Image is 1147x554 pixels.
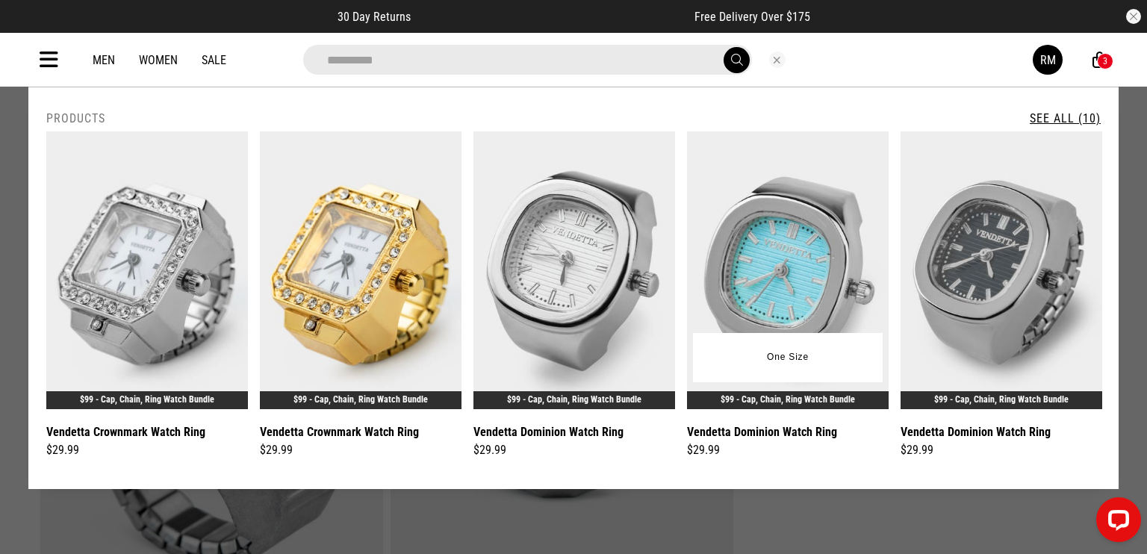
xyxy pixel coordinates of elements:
[901,423,1051,441] a: Vendetta Dominion Watch Ring
[46,423,205,441] a: Vendetta Crownmark Watch Ring
[507,394,641,405] a: $99 - Cap, Chain, Ring Watch Bundle
[260,441,461,459] div: $29.99
[934,394,1069,405] a: $99 - Cap, Chain, Ring Watch Bundle
[473,423,624,441] a: Vendetta Dominion Watch Ring
[260,131,461,409] img: Vendetta Crownmark Watch Ring in Multi
[1103,56,1107,66] div: 3
[93,53,115,67] a: Men
[473,131,675,409] img: Vendetta Dominion Watch Ring in Silver
[473,441,675,459] div: $29.99
[46,111,105,125] h2: Products
[756,344,820,371] button: One Size
[46,131,248,409] img: Vendetta Crownmark Watch Ring in Silver
[80,394,214,405] a: $99 - Cap, Chain, Ring Watch Bundle
[694,10,810,24] span: Free Delivery Over $175
[687,423,837,441] a: Vendetta Dominion Watch Ring
[769,52,786,68] button: Close search
[1084,491,1147,554] iframe: LiveChat chat widget
[293,394,428,405] a: $99 - Cap, Chain, Ring Watch Bundle
[441,9,665,24] iframe: Customer reviews powered by Trustpilot
[687,441,889,459] div: $29.99
[338,10,411,24] span: 30 Day Returns
[46,441,248,459] div: $29.99
[1030,111,1101,125] a: See All (10)
[260,423,419,441] a: Vendetta Crownmark Watch Ring
[721,394,855,405] a: $99 - Cap, Chain, Ring Watch Bundle
[901,441,1102,459] div: $29.99
[139,53,178,67] a: Women
[901,131,1102,409] img: Vendetta Dominion Watch Ring in Silver
[1040,53,1056,67] div: RM
[687,131,889,409] img: Vendetta Dominion Watch Ring in Silver
[1092,52,1107,68] a: 3
[202,53,226,67] a: Sale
